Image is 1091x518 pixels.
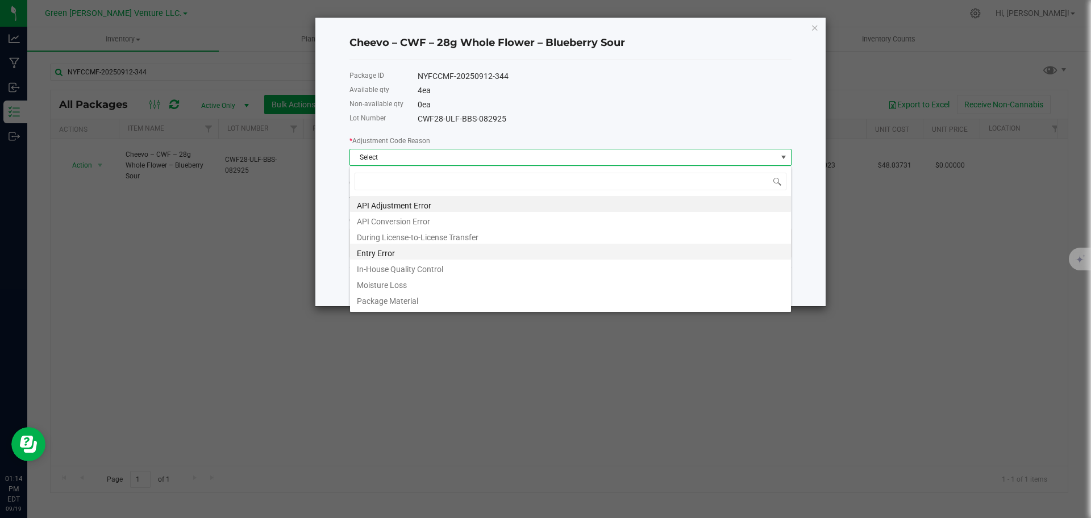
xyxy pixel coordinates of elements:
label: Non-available qty [349,99,403,109]
div: NYFCCMF-20250912-344 [418,70,792,82]
span: Select [350,149,777,165]
label: Available qty [349,85,389,95]
h4: Cheevo – CWF – 28g Whole Flower – Blueberry Sour [349,36,792,51]
div: CWF28-ULF-BBS-082925 [418,113,792,125]
div: 4 [418,85,792,97]
span: ea [422,86,431,95]
span: ea [422,100,431,109]
iframe: Resource center [11,427,45,461]
label: Package ID [349,70,384,81]
div: 0 [418,99,792,111]
label: Adjustment Code Reason [349,136,430,146]
label: Lot Number [349,113,386,123]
